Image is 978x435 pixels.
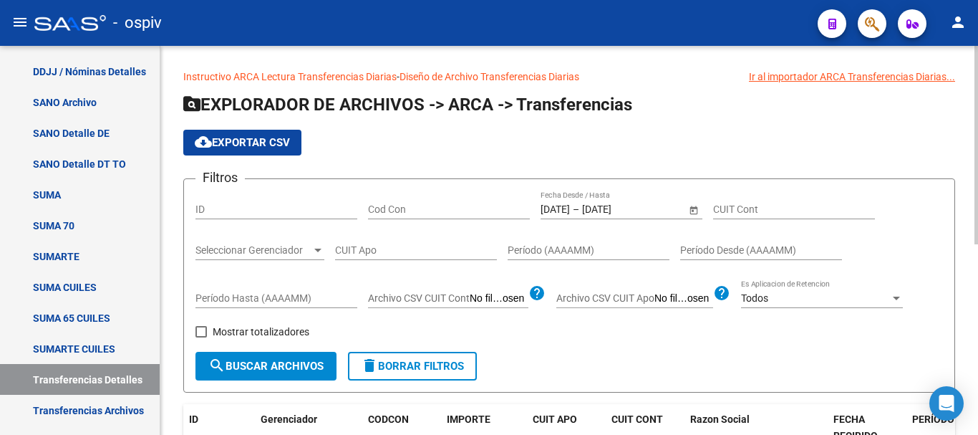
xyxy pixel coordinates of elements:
[348,352,477,381] button: Borrar Filtros
[400,71,579,82] a: Diseño de Archivo Transferencias Diarias
[183,69,955,85] p: -
[195,133,212,150] mat-icon: cloud_download
[533,414,577,425] span: CUIT APO
[183,130,301,156] button: Exportar CSV
[208,357,226,374] mat-icon: search
[912,414,954,425] span: PERÍODO
[195,244,311,257] span: Seleccionar Gerenciador
[183,95,632,115] span: EXPLORADOR DE ARCHIVOS -> ARCA -> Transferencias
[368,292,470,304] span: Archivo CSV CUIT Cont
[690,414,750,425] span: Razon Social
[195,136,290,149] span: Exportar CSV
[741,292,768,304] span: Todos
[361,360,464,373] span: Borrar Filtros
[189,414,198,425] span: ID
[261,414,317,425] span: Gerenciador
[208,360,324,373] span: Buscar Archivos
[949,14,967,31] mat-icon: person
[470,292,528,305] input: Archivo CSV CUIT Cont
[749,69,955,85] div: Ir al importador ARCA Transferencias Diarias...
[929,386,964,421] div: Open Intercom Messenger
[573,204,579,216] span: –
[361,357,378,374] mat-icon: delete
[195,352,337,381] button: Buscar Archivos
[556,292,654,304] span: Archivo CSV CUIT Apo
[183,71,397,82] a: Instructivo ARCA Lectura Transferencias Diarias
[654,292,713,305] input: Archivo CSV CUIT Apo
[541,204,570,216] input: Start date
[686,202,701,217] button: Open calendar
[582,204,652,216] input: End date
[195,168,245,188] h3: Filtros
[11,14,29,31] mat-icon: menu
[113,7,162,39] span: - ospiv
[528,285,546,302] mat-icon: help
[611,414,663,425] span: CUIT CONT
[368,414,409,425] span: CODCON
[447,414,490,425] span: IMPORTE
[213,323,309,340] span: Mostrar totalizadores
[713,285,730,302] mat-icon: help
